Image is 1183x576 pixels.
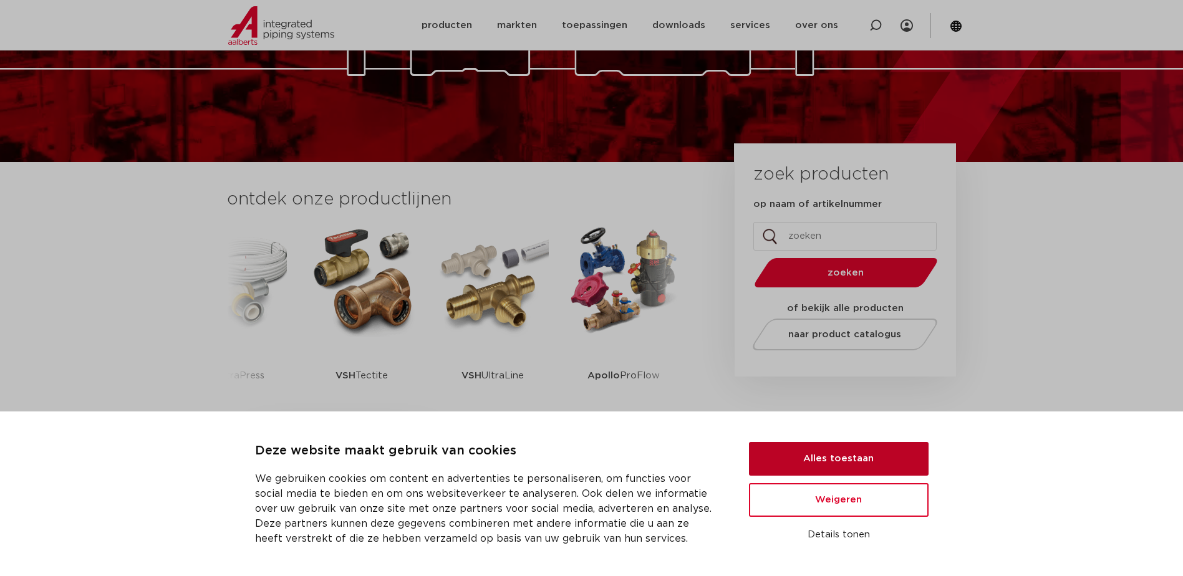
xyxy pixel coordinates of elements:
[587,337,660,415] p: ProFlow
[749,257,942,289] button: zoeken
[336,337,388,415] p: Tectite
[437,224,549,415] a: VSHUltraLine
[749,483,929,517] button: Weigeren
[175,224,287,415] a: UltraPress
[753,162,889,187] h3: zoek producten
[255,441,719,461] p: Deze website maakt gebruik van cookies
[336,371,355,380] strong: VSH
[749,442,929,476] button: Alles toestaan
[196,337,264,415] p: UltraPress
[227,187,692,212] h3: ontdek onze productlijnen
[786,268,905,277] span: zoeken
[461,337,524,415] p: UltraLine
[306,224,418,415] a: VSHTectite
[749,524,929,545] button: Details tonen
[753,198,882,211] label: op naam of artikelnummer
[255,471,719,546] p: We gebruiken cookies om content en advertenties te personaliseren, om functies voor social media ...
[753,222,937,251] input: zoeken
[587,371,620,380] strong: Apollo
[749,319,940,350] a: naar product catalogus
[567,224,680,415] a: ApolloProFlow
[461,371,481,380] strong: VSH
[788,330,901,339] span: naar product catalogus
[787,304,904,313] strong: of bekijk alle producten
